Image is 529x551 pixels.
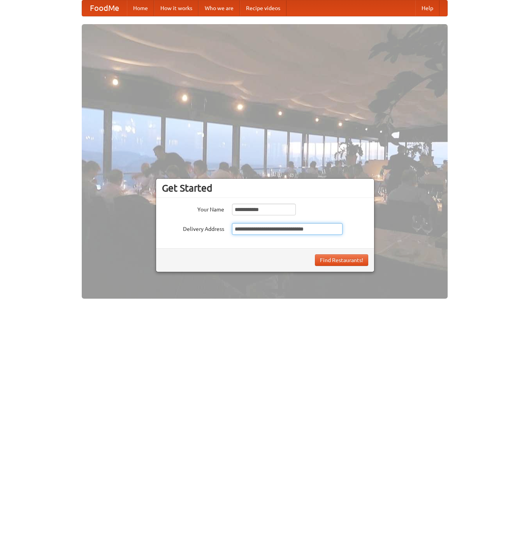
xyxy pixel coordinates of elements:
a: Home [127,0,154,16]
a: Recipe videos [240,0,286,16]
a: How it works [154,0,199,16]
button: Find Restaurants! [315,254,368,266]
a: FoodMe [82,0,127,16]
h3: Get Started [162,182,368,194]
label: Delivery Address [162,223,224,233]
label: Your Name [162,204,224,213]
a: Help [415,0,439,16]
a: Who we are [199,0,240,16]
